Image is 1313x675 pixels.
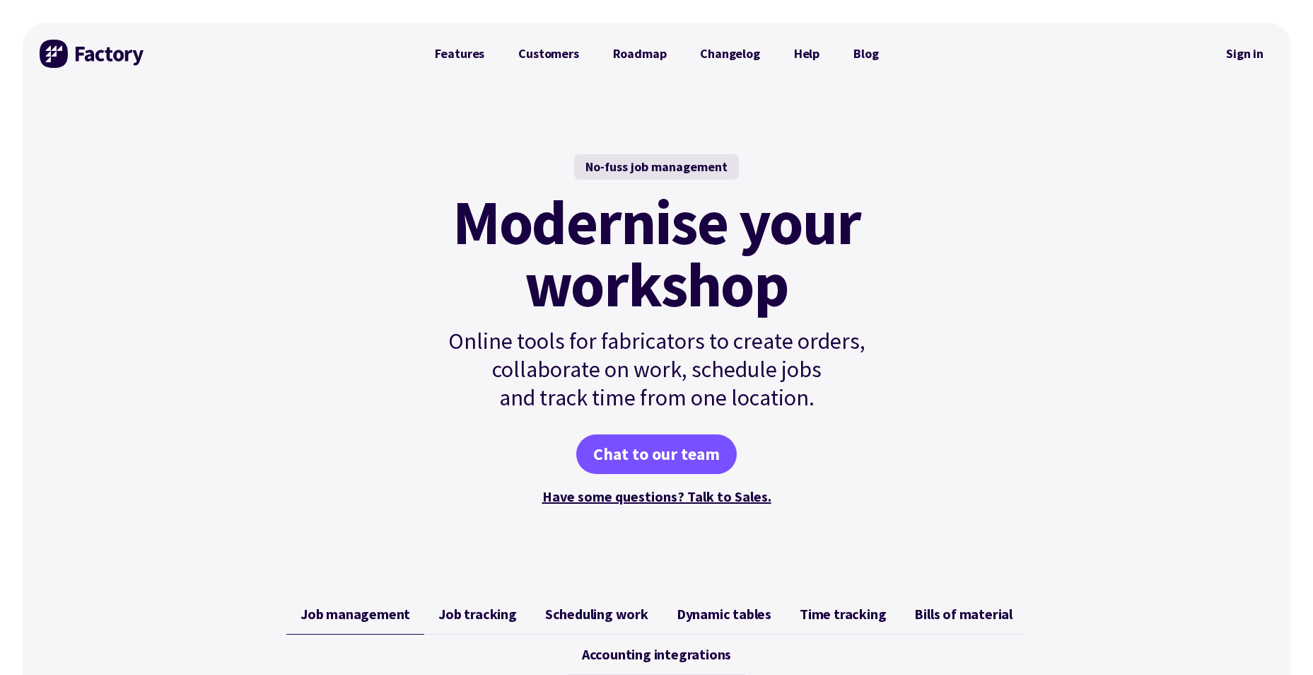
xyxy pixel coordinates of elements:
span: Dynamic tables [677,606,771,623]
a: Chat to our team [576,434,737,474]
a: Help [777,40,836,68]
span: Job tracking [438,606,517,623]
a: Features [418,40,502,68]
a: Blog [836,40,895,68]
a: Changelog [683,40,776,68]
p: Online tools for fabricators to create orders, collaborate on work, schedule jobs and track time ... [418,327,896,412]
mark: Modernise your workshop [453,191,860,316]
nav: Secondary Navigation [1216,37,1273,70]
iframe: Chat Widget [1242,607,1313,675]
span: Bills of material [914,606,1013,623]
a: Have some questions? Talk to Sales. [542,487,771,505]
a: Sign in [1216,37,1273,70]
div: No-fuss job management [574,154,739,180]
nav: Primary Navigation [418,40,896,68]
span: Accounting integrations [582,646,731,663]
span: Time tracking [800,606,886,623]
a: Roadmap [596,40,684,68]
img: Factory [40,40,146,68]
span: Scheduling work [545,606,648,623]
a: Customers [501,40,595,68]
span: Job management [300,606,410,623]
